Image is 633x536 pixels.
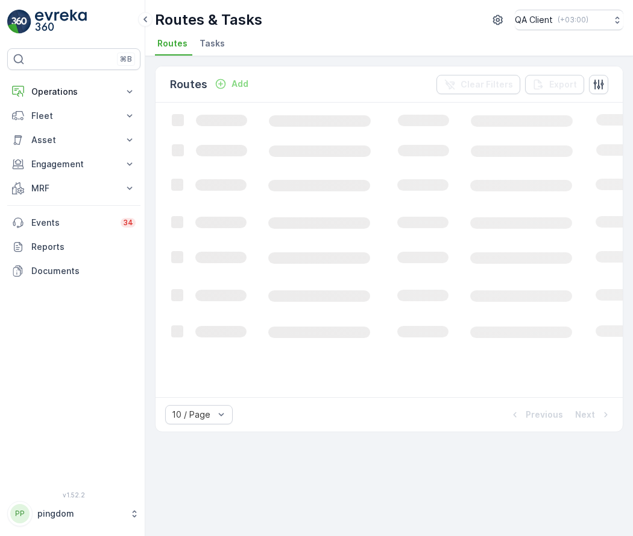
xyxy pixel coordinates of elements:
img: logo [7,10,31,34]
span: Routes [157,37,187,49]
a: Reports [7,235,140,259]
button: PPpingdom [7,501,140,526]
p: MRF [31,182,116,194]
p: Asset [31,134,116,146]
img: logo_light-DOdMpM7g.png [35,10,87,34]
button: Asset [7,128,140,152]
p: Previous [526,409,563,421]
a: Documents [7,259,140,283]
a: Events34 [7,211,140,235]
p: Fleet [31,110,116,122]
button: Next [574,407,613,422]
p: pingdom [37,508,124,520]
p: QA Client [515,14,553,26]
p: Documents [31,265,136,277]
button: Add [210,77,253,91]
p: Clear Filters [461,78,513,91]
button: Previous [508,407,564,422]
p: Add [231,78,248,90]
span: v 1.52.2 [7,491,140,499]
button: Export [525,75,584,94]
div: PP [10,504,30,523]
button: Operations [7,80,140,104]
p: 34 [123,218,133,228]
p: Routes [170,76,207,93]
button: Engagement [7,152,140,176]
p: Events [31,217,113,229]
span: Tasks [200,37,225,49]
p: Operations [31,86,116,98]
p: ( +03:00 ) [558,15,588,25]
p: Routes & Tasks [155,10,262,30]
p: ⌘B [120,54,132,64]
button: QA Client(+03:00) [515,10,623,30]
button: MRF [7,176,140,200]
button: Fleet [7,104,140,128]
p: Next [575,409,595,421]
button: Clear Filters [436,75,520,94]
p: Engagement [31,158,116,170]
p: Reports [31,241,136,253]
p: Export [549,78,577,91]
